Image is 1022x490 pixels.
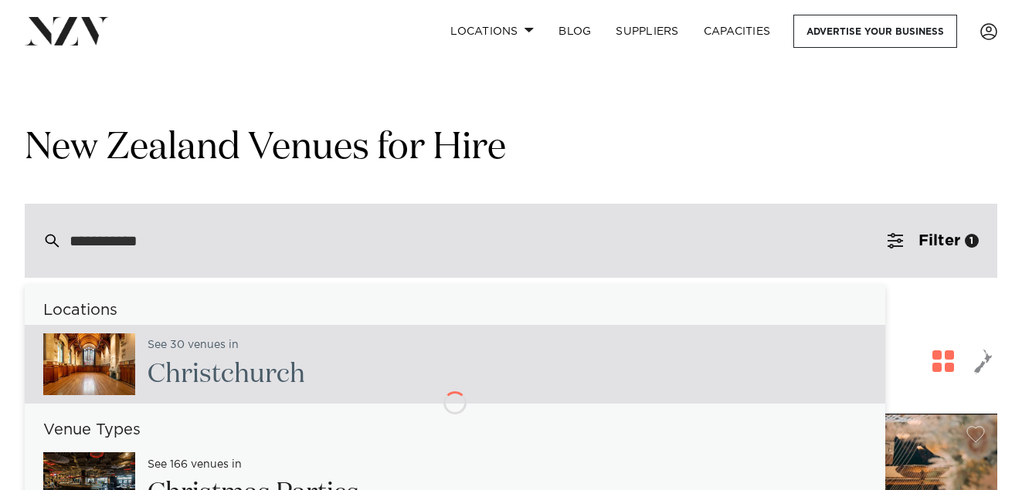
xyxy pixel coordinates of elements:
a: Advertise your business [793,15,957,48]
img: n7Ld7ZY94jdK5bNhP0TXmQJGrsxOiZZYcCvi9Ijs.jpg [43,333,135,395]
img: nzv-logo.png [25,17,109,45]
div: 1 [965,234,979,248]
span: Filter [918,233,960,248]
a: SUPPLIERS [603,15,691,48]
a: BLOG [546,15,603,48]
a: Capacities [691,15,783,48]
small: See 166 venues in [148,459,242,471]
h2: ch [148,357,305,392]
small: See 30 venues in [148,340,239,351]
span: Christchur [148,361,277,387]
h6: Venue Types [25,422,885,438]
button: Filter1 [869,204,997,278]
h1: New Zealand Venues for Hire [25,124,997,173]
a: Locations [438,15,546,48]
h6: Locations [25,302,885,319]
